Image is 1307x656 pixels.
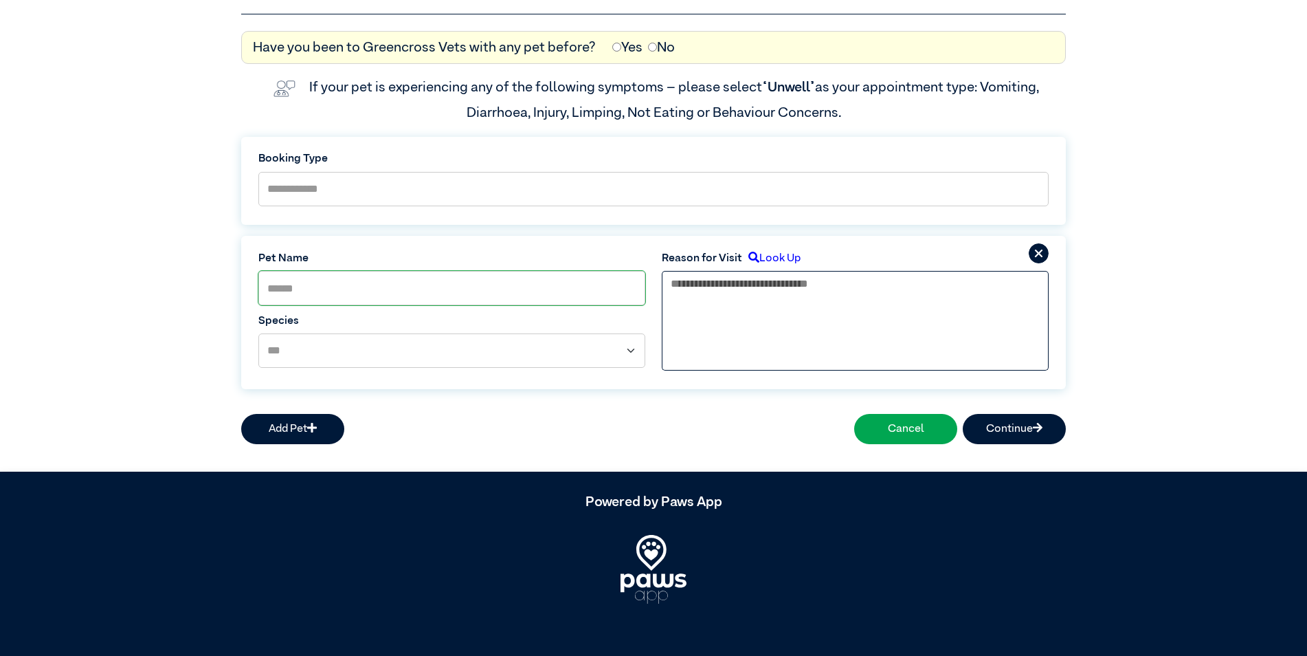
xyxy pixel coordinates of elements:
input: No [648,43,657,52]
h5: Powered by Paws App [241,494,1066,510]
label: Booking Type [258,151,1049,167]
img: vet [268,75,301,102]
input: Yes [612,43,621,52]
label: Species [258,313,645,329]
label: Look Up [742,250,801,267]
span: “Unwell” [762,80,815,94]
label: Yes [612,37,643,58]
label: Have you been to Greencross Vets with any pet before? [253,37,596,58]
label: Reason for Visit [662,250,742,267]
label: If your pet is experiencing any of the following symptoms – please select as your appointment typ... [309,80,1042,119]
button: Continue [963,414,1066,444]
label: Pet Name [258,250,645,267]
button: Add Pet [241,414,344,444]
img: PawsApp [621,535,686,604]
label: No [648,37,675,58]
button: Cancel [854,414,957,444]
